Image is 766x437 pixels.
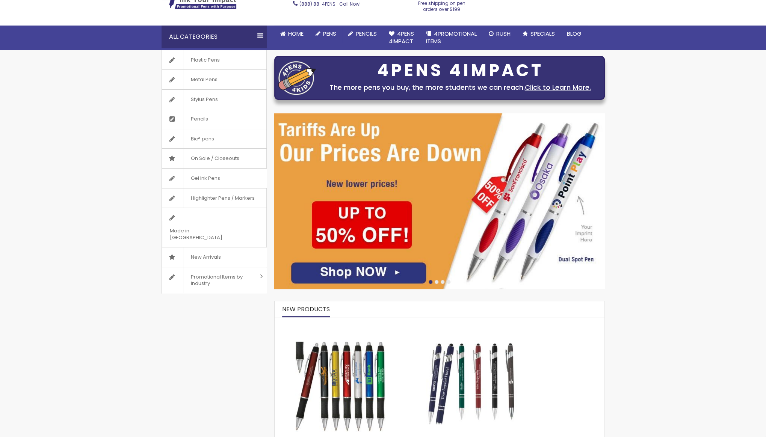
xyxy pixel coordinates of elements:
[162,26,267,48] div: All Categories
[183,109,216,129] span: Pencils
[162,208,266,247] a: Made in [GEOGRAPHIC_DATA]
[295,342,385,432] img: The Barton Custom Pens Special Offer
[162,267,266,293] a: Promotional Items by Industry
[183,149,247,168] span: On Sale / Closeouts
[299,1,361,7] span: - Call Now!
[323,30,336,38] span: Pens
[517,26,561,42] a: Specials
[162,149,266,168] a: On Sale / Closeouts
[274,113,605,289] img: /cheap-promotional-products.html
[183,50,227,70] span: Plastic Pens
[567,30,582,38] span: Blog
[162,50,266,70] a: Plastic Pens
[183,169,228,188] span: Gel Ink Pens
[389,30,414,45] span: 4Pens 4impact
[183,90,225,109] span: Stylus Pens
[320,82,601,93] div: The more pens you buy, the more students we can reach.
[426,30,477,45] span: 4PROMOTIONAL ITEMS
[282,305,330,313] span: New Products
[561,26,588,42] a: Blog
[183,129,222,149] span: Bic® pens
[162,221,248,247] span: Made in [GEOGRAPHIC_DATA]
[183,247,228,267] span: New Arrivals
[274,26,310,42] a: Home
[183,267,257,293] span: Promotional Items by Industry
[356,30,377,38] span: Pencils
[420,26,483,50] a: 4PROMOTIONALITEMS
[278,61,316,95] img: four_pen_logo.png
[483,26,517,42] a: Rush
[275,321,406,327] a: The Barton Custom Pens Special Offer
[183,188,262,208] span: Highlighter Pens / Markers
[183,70,225,89] span: Metal Pens
[162,169,266,188] a: Gel Ink Pens
[496,30,511,38] span: Rush
[426,334,517,424] img: Custom Soft Touch Metal Pen - Stylus Top
[162,129,266,149] a: Bic® pens
[162,70,266,89] a: Metal Pens
[288,30,304,38] span: Home
[162,188,266,208] a: Highlighter Pens / Markers
[525,83,591,92] a: Click to Learn More.
[162,247,266,267] a: New Arrivals
[414,321,530,327] a: Custom Soft Touch Metal Pen - Stylus Top
[320,63,601,78] div: 4PENS 4IMPACT
[342,26,383,42] a: Pencils
[162,109,266,129] a: Pencils
[162,90,266,109] a: Stylus Pens
[530,30,555,38] span: Specials
[383,26,420,50] a: 4Pens4impact
[310,26,342,42] a: Pens
[299,1,335,7] a: (888) 88-4PENS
